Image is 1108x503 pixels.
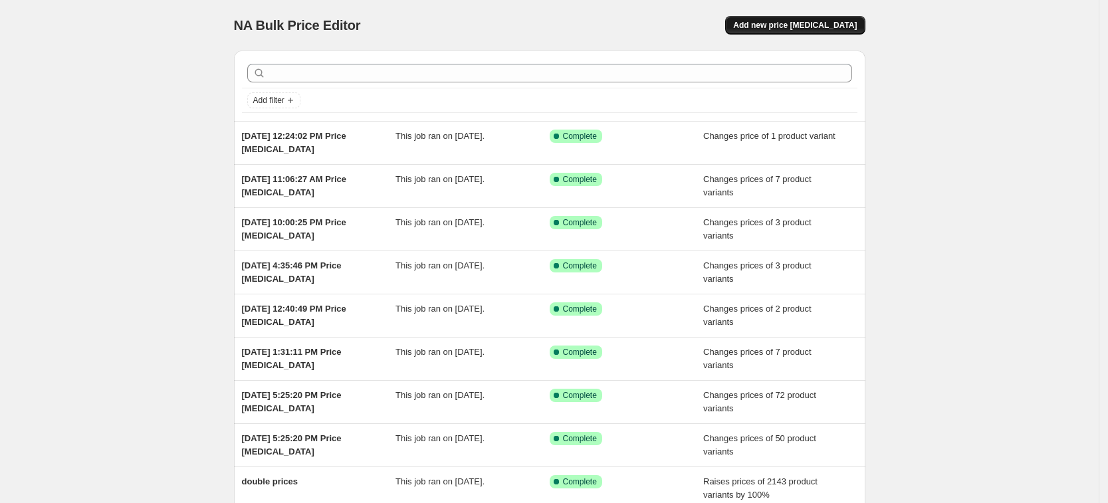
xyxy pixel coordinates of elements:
[395,390,485,400] span: This job ran on [DATE].
[253,95,284,106] span: Add filter
[242,174,347,197] span: [DATE] 11:06:27 AM Price [MEDICAL_DATA]
[247,92,300,108] button: Add filter
[563,347,597,357] span: Complete
[563,390,597,401] span: Complete
[242,260,342,284] span: [DATE] 4:35:46 PM Price [MEDICAL_DATA]
[563,174,597,185] span: Complete
[395,476,485,486] span: This job ran on [DATE].
[395,260,485,270] span: This job ran on [DATE].
[703,390,816,413] span: Changes prices of 72 product variants
[733,20,857,31] span: Add new price [MEDICAL_DATA]
[395,433,485,443] span: This job ran on [DATE].
[242,217,346,241] span: [DATE] 10:00:25 PM Price [MEDICAL_DATA]
[563,217,597,228] span: Complete
[242,476,298,486] span: double prices
[703,433,816,456] span: Changes prices of 50 product variants
[563,476,597,487] span: Complete
[563,131,597,142] span: Complete
[703,131,835,141] span: Changes price of 1 product variant
[703,347,812,370] span: Changes prices of 7 product variants
[563,433,597,444] span: Complete
[242,304,346,327] span: [DATE] 12:40:49 PM Price [MEDICAL_DATA]
[395,174,485,184] span: This job ran on [DATE].
[395,304,485,314] span: This job ran on [DATE].
[242,347,342,370] span: [DATE] 1:31:11 PM Price [MEDICAL_DATA]
[242,131,346,154] span: [DATE] 12:24:02 PM Price [MEDICAL_DATA]
[703,260,812,284] span: Changes prices of 3 product variants
[703,174,812,197] span: Changes prices of 7 product variants
[242,433,342,456] span: [DATE] 5:25:20 PM Price [MEDICAL_DATA]
[563,260,597,271] span: Complete
[395,347,485,357] span: This job ran on [DATE].
[395,131,485,141] span: This job ran on [DATE].
[242,390,342,413] span: [DATE] 5:25:20 PM Price [MEDICAL_DATA]
[563,304,597,314] span: Complete
[703,217,812,241] span: Changes prices of 3 product variants
[725,16,865,35] button: Add new price [MEDICAL_DATA]
[395,217,485,227] span: This job ran on [DATE].
[703,476,818,500] span: Raises prices of 2143 product variants by 100%
[703,304,812,327] span: Changes prices of 2 product variants
[234,18,361,33] span: NA Bulk Price Editor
